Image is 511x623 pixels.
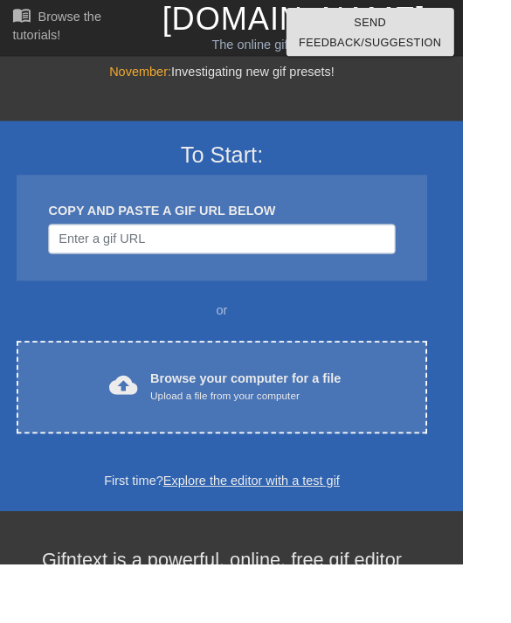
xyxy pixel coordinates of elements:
div: Browse the tutorials! [14,10,112,46]
div: Upload a file from your computer [166,429,376,446]
span: Send Feedback/Suggestion [330,14,487,57]
a: Explore the editor with a test gif [180,523,375,538]
div: COPY AND PASTE A GIF URL BELOW [53,223,436,244]
span: cloud_upload [121,410,152,441]
button: Send Feedback/Suggestion [316,9,501,62]
span: November: [121,72,189,87]
a: [DOMAIN_NAME] [179,2,470,40]
input: Username [53,247,436,280]
div: Browse your computer for a file [166,408,376,446]
div: The online gif editor [179,39,411,60]
a: Browse the tutorials! [14,6,167,54]
span: menu_book [14,6,35,27]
